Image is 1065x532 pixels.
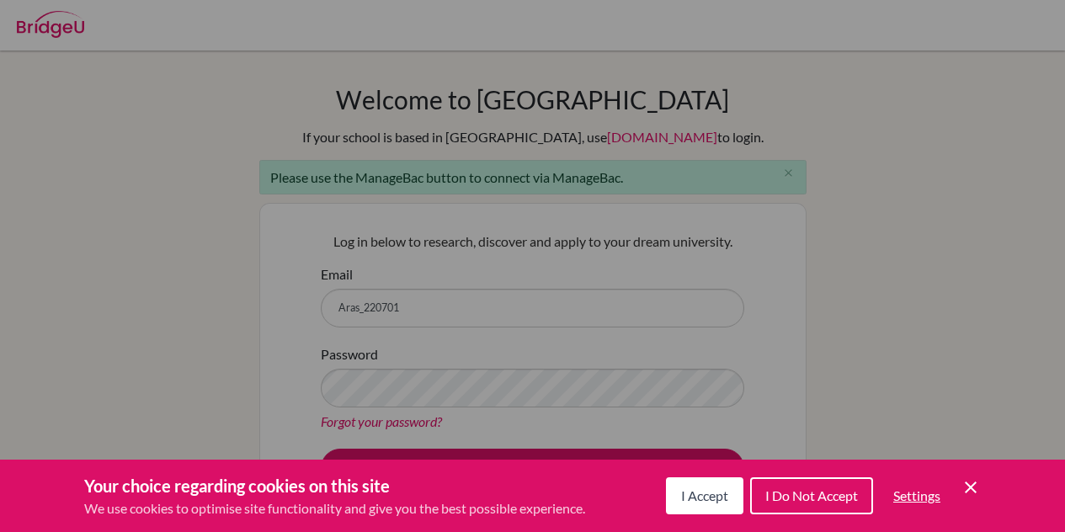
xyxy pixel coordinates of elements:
button: I Do Not Accept [750,477,873,514]
span: I Do Not Accept [765,487,858,503]
button: I Accept [666,477,743,514]
button: Save and close [961,477,981,497]
p: We use cookies to optimise site functionality and give you the best possible experience. [84,498,585,519]
span: Settings [893,487,940,503]
button: Settings [880,479,954,513]
h3: Your choice regarding cookies on this site [84,473,585,498]
span: I Accept [681,487,728,503]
